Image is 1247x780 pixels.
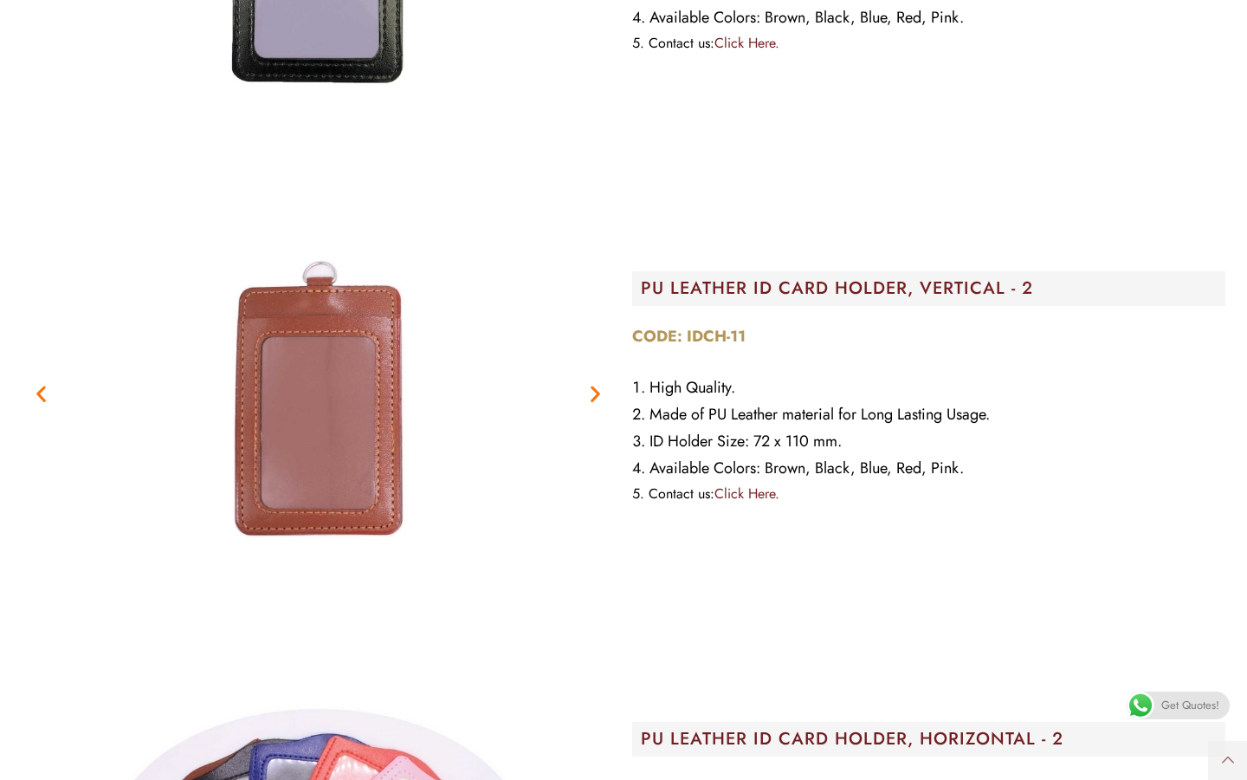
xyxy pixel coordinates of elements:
li: High Quality. [632,374,1225,401]
li: Available Colors: Brown, Black, Blue, Red, Pink. [632,4,1225,31]
img: 15 [102,177,535,610]
div: Previous slide [30,383,52,405]
li: Made of PU Leather material for Long Lasting Usage. [632,401,1225,428]
li: Contact us: [632,482,1225,506]
span: Get Quotes! [1161,692,1219,719]
h2: PU LEATHER ID CARD HOLDER, VERTICAL - 2 [641,280,1225,297]
div: 2 / 2 [22,177,615,610]
h2: PU LEATHER ID CARD HOLDER, HORIZONTAL - 2​ [641,731,1225,748]
div: Next slide [585,383,606,405]
li: ID Holder Size: 72 x 110 mm. [632,428,1225,455]
li: Available Colors: Brown, Black, Blue, Red, Pink. [632,455,1225,482]
a: Click Here. [714,33,779,53]
div: Image Carousel [22,177,615,610]
a: Click Here. [714,484,779,504]
li: Contact us: [632,31,1225,55]
strong: CODE: IDCH-11 [632,325,746,348]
